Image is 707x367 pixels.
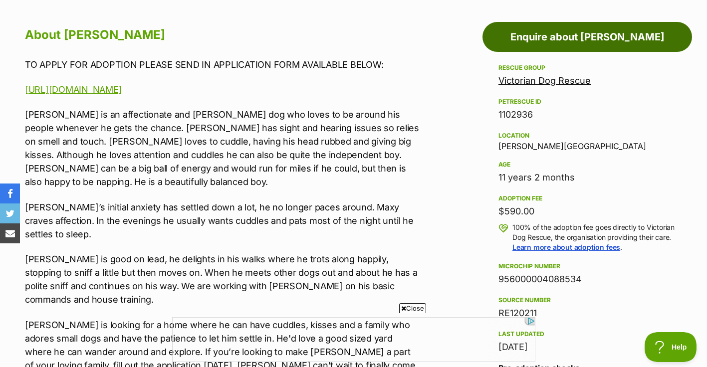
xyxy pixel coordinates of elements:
[512,222,676,252] p: 100% of the adoption fee goes directly to Victorian Dog Rescue, the organisation providing their ...
[498,272,676,286] div: 956000004088534
[498,132,676,140] div: Location
[498,194,676,202] div: Adoption fee
[25,200,421,241] p: [PERSON_NAME]’s initial anxiety has settled down a lot, he no longer paces around. Maxy craves af...
[172,317,535,362] iframe: Advertisement
[498,306,676,320] div: RE120211
[25,24,421,46] h2: About [PERSON_NAME]
[498,161,676,169] div: Age
[645,332,697,362] iframe: Help Scout Beacon - Open
[25,58,421,71] p: TO APPLY FOR ADOPTION PLEASE SEND IN APPLICATION FORM AVAILABLE BELOW:
[498,130,676,151] div: [PERSON_NAME][GEOGRAPHIC_DATA]
[25,108,421,188] p: [PERSON_NAME] is an affectionate and [PERSON_NAME] dog who loves to be around his people whenever...
[25,84,122,95] a: [URL][DOMAIN_NAME]
[498,204,676,218] div: $590.00
[498,98,676,106] div: PetRescue ID
[498,75,591,86] a: Victorian Dog Rescue
[498,171,676,184] div: 11 years 2 months
[498,108,676,122] div: 1102936
[25,252,421,306] p: [PERSON_NAME] is good on lead, he delights in his walks where he trots along happily, stopping to...
[498,340,676,354] div: [DATE]
[399,303,426,313] span: Close
[498,262,676,270] div: Microchip number
[498,64,676,72] div: Rescue group
[498,330,676,338] div: Last updated
[498,296,676,304] div: Source number
[482,22,692,52] a: Enquire about [PERSON_NAME]
[512,243,620,251] a: Learn more about adoption fees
